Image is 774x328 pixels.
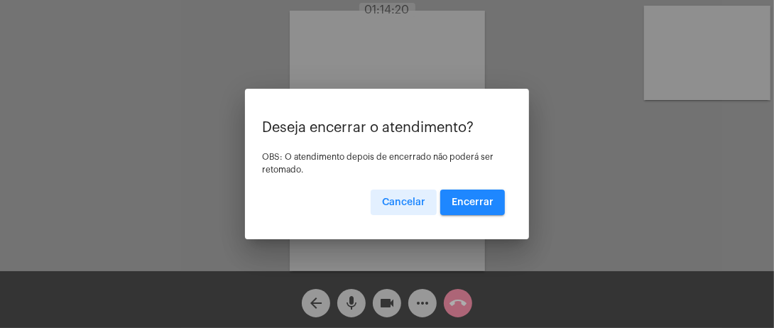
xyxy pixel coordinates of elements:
button: Encerrar [440,190,505,215]
button: Cancelar [371,190,437,215]
p: Deseja encerrar o atendimento? [262,120,512,136]
span: OBS: O atendimento depois de encerrado não poderá ser retomado. [262,153,494,174]
span: Encerrar [452,197,494,207]
span: Cancelar [382,197,425,207]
